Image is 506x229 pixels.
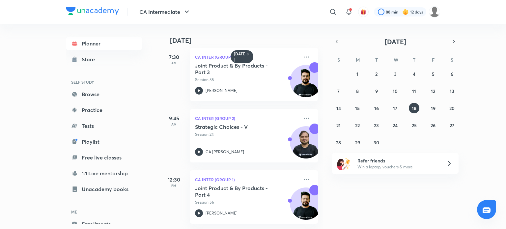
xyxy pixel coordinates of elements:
[352,69,363,79] button: September 1, 2025
[447,86,457,96] button: September 13, 2025
[82,55,99,63] div: Store
[447,69,457,79] button: September 6, 2025
[447,120,457,130] button: September 27, 2025
[355,139,360,146] abbr: September 29, 2025
[352,137,363,148] button: September 29, 2025
[66,151,142,164] a: Free live classes
[161,184,187,187] p: PM
[206,88,238,94] p: [PERSON_NAME]
[290,69,322,100] img: Avatar
[431,105,436,111] abbr: September 19, 2025
[234,51,245,62] h6: [DATE]
[206,149,244,155] p: CA [PERSON_NAME]
[66,7,119,15] img: Company Logo
[374,139,379,146] abbr: September 30, 2025
[409,120,419,130] button: September 25, 2025
[355,105,360,111] abbr: September 15, 2025
[195,185,277,198] h5: Joint Product & By Products - Part 4
[432,71,435,77] abbr: September 5, 2025
[429,6,440,17] img: dhanak
[195,124,277,130] h5: Strategic Choices - V
[66,206,142,217] h6: ME
[409,103,419,113] button: September 18, 2025
[341,37,449,46] button: [DATE]
[135,5,195,18] button: CA Intermediate
[66,183,142,196] a: Unacademy books
[409,69,419,79] button: September 4, 2025
[413,57,415,63] abbr: Thursday
[447,103,457,113] button: September 20, 2025
[393,122,398,129] abbr: September 24, 2025
[337,88,340,94] abbr: September 7, 2025
[371,120,382,130] button: September 23, 2025
[375,57,378,63] abbr: Tuesday
[195,62,277,75] h5: Joint Product & By Products - Part 3
[290,130,322,161] img: Avatar
[195,176,298,184] p: CA Inter (Group 1)
[360,9,366,15] img: avatar
[358,7,369,17] button: avatar
[352,120,363,130] button: September 22, 2025
[161,176,187,184] h5: 12:30
[394,57,398,63] abbr: Wednesday
[336,139,341,146] abbr: September 28, 2025
[66,88,142,101] a: Browse
[450,88,454,94] abbr: September 13, 2025
[390,103,401,113] button: September 17, 2025
[336,105,341,111] abbr: September 14, 2025
[432,57,435,63] abbr: Friday
[371,103,382,113] button: September 16, 2025
[333,137,344,148] button: September 28, 2025
[393,105,397,111] abbr: September 17, 2025
[413,71,415,77] abbr: September 4, 2025
[412,105,416,111] abbr: September 18, 2025
[290,191,322,223] img: Avatar
[374,105,379,111] abbr: September 16, 2025
[390,120,401,130] button: September 24, 2025
[412,122,417,129] abbr: September 25, 2025
[357,157,438,164] h6: Refer friends
[451,57,453,63] abbr: Saturday
[336,122,341,129] abbr: September 21, 2025
[66,37,142,50] a: Planner
[390,86,401,96] button: September 10, 2025
[451,71,453,77] abbr: September 6, 2025
[333,86,344,96] button: September 7, 2025
[161,53,187,61] h5: 7:30
[357,164,438,170] p: Win a laptop, vouchers & more
[170,37,325,44] h4: [DATE]
[450,122,454,129] abbr: September 27, 2025
[428,120,438,130] button: September 26, 2025
[161,61,187,65] p: AM
[66,135,142,148] a: Playlist
[206,210,238,216] p: [PERSON_NAME]
[371,137,382,148] button: September 30, 2025
[428,86,438,96] button: September 12, 2025
[66,76,142,88] h6: SELF STUDY
[66,7,119,17] a: Company Logo
[356,57,360,63] abbr: Monday
[412,88,416,94] abbr: September 11, 2025
[355,122,360,129] abbr: September 22, 2025
[66,103,142,117] a: Practice
[161,122,187,126] p: AM
[375,88,378,94] abbr: September 9, 2025
[66,119,142,132] a: Tests
[356,88,359,94] abbr: September 8, 2025
[161,114,187,122] h5: 9:45
[402,9,409,15] img: streak
[374,122,379,129] abbr: September 23, 2025
[385,37,406,46] span: [DATE]
[333,103,344,113] button: September 14, 2025
[195,199,298,205] p: Session 56
[449,105,455,111] abbr: September 20, 2025
[371,69,382,79] button: September 2, 2025
[66,167,142,180] a: 1:1 Live mentorship
[431,88,435,94] abbr: September 12, 2025
[333,120,344,130] button: September 21, 2025
[337,157,351,170] img: referral
[66,53,142,66] a: Store
[390,69,401,79] button: September 3, 2025
[428,69,438,79] button: September 5, 2025
[356,71,358,77] abbr: September 1, 2025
